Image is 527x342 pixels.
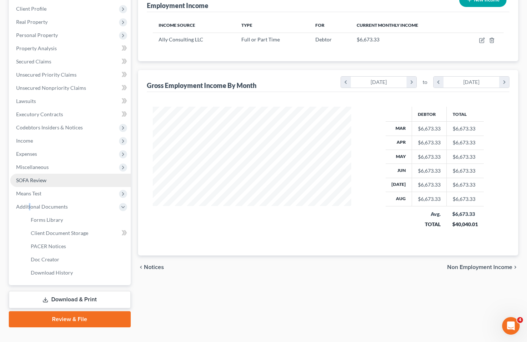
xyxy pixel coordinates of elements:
a: Client Document Storage [25,227,131,240]
span: For [315,22,324,28]
div: $6,673.33 [418,181,441,188]
th: [DATE] [386,178,412,192]
span: Client Profile [16,5,47,12]
a: Download History [25,266,131,279]
span: Ally Consulting LLC [159,36,203,43]
a: Property Analysis [10,42,131,55]
span: Lawsuits [16,98,36,104]
a: Lawsuits [10,95,131,108]
td: $6,673.33 [446,192,484,206]
a: Secured Claims [10,55,131,68]
i: chevron_left [138,264,144,270]
div: [DATE] [444,77,500,88]
th: Jun [386,164,412,178]
span: Full or Part Time [241,36,280,43]
span: Unsecured Priority Claims [16,71,77,78]
i: chevron_left [434,77,444,88]
div: [DATE] [351,77,407,88]
th: Debtor [412,107,446,121]
th: Aug [386,192,412,206]
a: Unsecured Nonpriority Claims [10,81,131,95]
td: $6,673.33 [446,122,484,136]
span: Means Test [16,190,41,196]
div: $6,673.33 [418,195,441,203]
span: Income Source [159,22,195,28]
div: $6,673.33 [452,210,478,218]
span: Client Document Storage [31,230,88,236]
i: chevron_right [499,77,509,88]
button: chevron_left Notices [138,264,164,270]
a: Review & File [9,311,131,327]
a: Unsecured Priority Claims [10,68,131,81]
span: Real Property [16,19,48,25]
span: SOFA Review [16,177,47,183]
span: Forms Library [31,217,63,223]
span: Non Employment Income [447,264,512,270]
span: Codebtors Insiders & Notices [16,124,83,130]
span: Additional Documents [16,203,68,210]
span: Current Monthly Income [357,22,418,28]
span: 4 [517,317,523,323]
span: Doc Creator [31,256,59,262]
a: PACER Notices [25,240,131,253]
span: to [423,78,427,86]
div: Gross Employment Income By Month [147,81,256,90]
span: Income [16,137,33,144]
button: Non Employment Income chevron_right [447,264,518,270]
span: Unsecured Nonpriority Claims [16,85,86,91]
div: TOTAL [417,221,441,228]
div: Avg. [417,210,441,218]
span: Property Analysis [16,45,57,51]
iframe: Intercom live chat [502,317,520,335]
i: chevron_left [341,77,351,88]
span: PACER Notices [31,243,66,249]
th: Apr [386,136,412,150]
span: Download History [31,269,73,276]
a: SOFA Review [10,174,131,187]
th: Mar [386,122,412,136]
span: Expenses [16,151,37,157]
span: Notices [144,264,164,270]
td: $6,673.33 [446,136,484,150]
span: Debtor [315,36,332,43]
a: Download & Print [9,291,131,308]
div: $6,673.33 [418,153,441,161]
td: $6,673.33 [446,164,484,178]
td: $6,673.33 [446,150,484,163]
div: $6,673.33 [418,167,441,174]
div: $6,673.33 [418,125,441,132]
div: Employment Income [147,1,208,10]
th: May [386,150,412,163]
td: $6,673.33 [446,178,484,192]
span: Type [241,22,252,28]
span: Miscellaneous [16,164,49,170]
a: Executory Contracts [10,108,131,121]
i: chevron_right [407,77,416,88]
span: Personal Property [16,32,58,38]
i: chevron_right [512,264,518,270]
div: $40,040.01 [452,221,478,228]
span: Secured Claims [16,58,51,65]
a: Forms Library [25,213,131,227]
a: Doc Creator [25,253,131,266]
th: Total [446,107,484,121]
span: $6,673.33 [357,36,379,43]
div: $6,673.33 [418,139,441,146]
span: Executory Contracts [16,111,63,117]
